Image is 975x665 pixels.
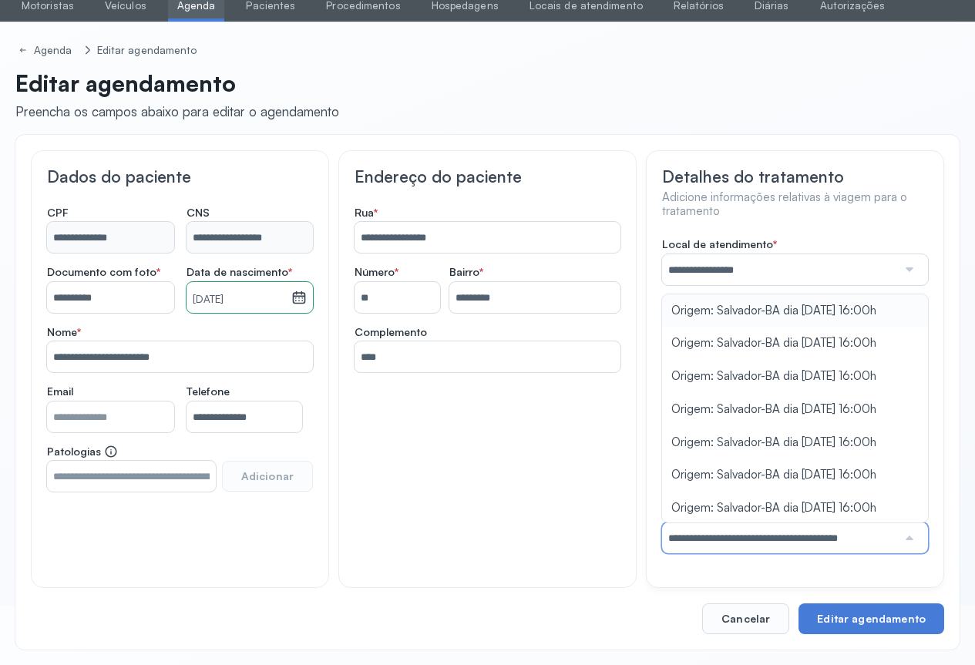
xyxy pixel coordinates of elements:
[662,458,928,492] li: Origem: Salvador-BA dia [DATE] 16:00h
[662,190,928,220] h4: Adicione informações relativas à viagem para o tratamento
[798,603,944,634] button: Editar agendamento
[187,265,292,279] span: Data de nascimento
[47,325,81,339] span: Nome
[47,445,118,458] span: Patologias
[15,69,339,97] p: Editar agendamento
[449,265,483,279] span: Bairro
[193,292,285,307] small: [DATE]
[662,393,928,426] li: Origem: Salvador-BA dia [DATE] 16:00h
[187,385,230,398] span: Telefone
[34,44,76,57] div: Agenda
[47,206,69,220] span: CPF
[662,327,928,360] li: Origem: Salvador-BA dia [DATE] 16:00h
[187,206,210,220] span: CNS
[702,603,789,634] button: Cancelar
[15,103,339,119] div: Preencha os campos abaixo para editar o agendamento
[662,426,928,459] li: Origem: Salvador-BA dia [DATE] 16:00h
[662,166,928,186] h3: Detalhes do tratamento
[355,325,427,339] span: Complemento
[662,294,928,327] li: Origem: Salvador-BA dia [DATE] 16:00h
[355,265,398,279] span: Número
[222,461,313,492] button: Adicionar
[355,206,378,220] span: Rua
[47,265,160,279] span: Documento com foto
[662,492,928,525] li: Origem: Salvador-BA dia [DATE] 16:00h
[47,385,73,398] span: Email
[355,166,620,186] h3: Endereço do paciente
[94,41,200,60] a: Editar agendamento
[662,360,928,393] li: Origem: Salvador-BA dia [DATE] 16:00h
[97,44,197,57] div: Editar agendamento
[47,166,313,186] h3: Dados do paciente
[662,237,777,251] span: Local de atendimento
[15,41,79,60] a: Agenda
